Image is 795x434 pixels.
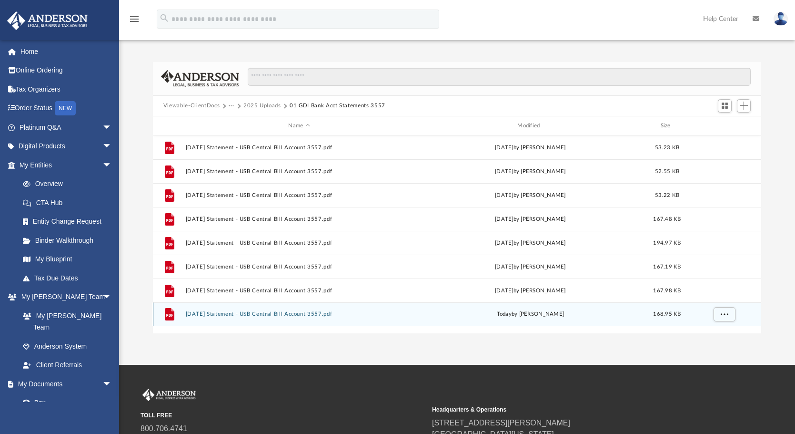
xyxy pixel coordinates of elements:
[13,356,121,375] a: Client Referrals
[13,212,126,231] a: Entity Change Request
[13,231,126,250] a: Binder Walkthrough
[185,264,413,270] button: [DATE] Statement - USB Central Bill Account 3557.pdf
[653,217,681,222] span: 167.48 KB
[153,135,761,333] div: grid
[690,122,757,130] div: id
[718,99,732,113] button: Switch to Grid View
[102,118,121,137] span: arrow_drop_down
[7,374,121,393] a: My Documentsarrow_drop_down
[163,102,220,110] button: Viewable-ClientDocs
[417,191,644,200] div: [DATE] by [PERSON_NAME]
[290,102,385,110] button: 01 GDI Bank Acct Statements 3557
[7,42,126,61] a: Home
[141,411,425,420] small: TOLL FREE
[102,288,121,307] span: arrow_drop_down
[185,216,413,222] button: [DATE] Statement - USB Central Bill Account 3557.pdf
[7,99,126,118] a: Order StatusNEW
[185,240,413,246] button: [DATE] Statement - USB Central Bill Account 3557.pdf
[417,144,644,152] div: [DATE] by [PERSON_NAME]
[102,137,121,156] span: arrow_drop_down
[648,122,686,130] div: Size
[185,192,413,198] button: [DATE] Statement - USB Central Bill Account 3557.pdf
[655,145,679,150] span: 53.23 KB
[417,287,644,295] div: [DATE] by [PERSON_NAME]
[13,269,126,288] a: Tax Due Dates
[417,167,644,176] div: [DATE] by [PERSON_NAME]
[737,99,751,113] button: Add
[185,288,413,294] button: [DATE] Statement - USB Central Bill Account 3557.pdf
[774,12,788,26] img: User Pic
[13,337,121,356] a: Anderson System
[497,312,512,317] span: today
[13,175,126,194] a: Overview
[185,168,413,175] button: [DATE] Statement - USB Central Bill Account 3557.pdf
[432,419,570,427] a: [STREET_ADDRESS][PERSON_NAME]
[653,264,681,269] span: 167.19 KB
[417,263,644,271] div: [DATE] by [PERSON_NAME]
[7,118,126,137] a: Platinum Q&Aarrow_drop_down
[55,101,76,115] div: NEW
[102,374,121,394] span: arrow_drop_down
[102,155,121,175] span: arrow_drop_down
[655,193,679,198] span: 53.22 KB
[653,312,681,317] span: 168.95 KB
[185,122,412,130] div: Name
[7,137,126,156] a: Digital Productsarrow_drop_down
[7,288,121,307] a: My [PERSON_NAME] Teamarrow_drop_down
[432,405,717,414] small: Headquarters & Operations
[243,102,281,110] button: 2025 Uploads
[185,311,413,318] button: [DATE] Statement - USB Central Bill Account 3557.pdf
[13,306,117,337] a: My [PERSON_NAME] Team
[141,389,198,401] img: Anderson Advisors Platinum Portal
[7,80,126,99] a: Tax Organizers
[655,169,679,174] span: 52.55 KB
[159,13,170,23] i: search
[417,310,644,319] div: by [PERSON_NAME]
[229,102,235,110] button: ···
[157,122,181,130] div: id
[248,68,751,86] input: Search files and folders
[13,193,126,212] a: CTA Hub
[4,11,91,30] img: Anderson Advisors Platinum Portal
[417,215,644,224] div: [DATE] by [PERSON_NAME]
[185,145,413,151] button: [DATE] Statement - USB Central Bill Account 3557.pdf
[129,18,140,25] a: menu
[417,239,644,248] div: [DATE] by [PERSON_NAME]
[13,393,117,413] a: Box
[129,13,140,25] i: menu
[653,288,681,293] span: 167.98 KB
[653,240,681,246] span: 194.97 KB
[416,122,644,130] div: Modified
[13,250,121,269] a: My Blueprint
[7,155,126,175] a: My Entitiesarrow_drop_down
[714,308,735,322] button: More options
[7,61,126,80] a: Online Ordering
[141,424,187,433] a: 800.706.4741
